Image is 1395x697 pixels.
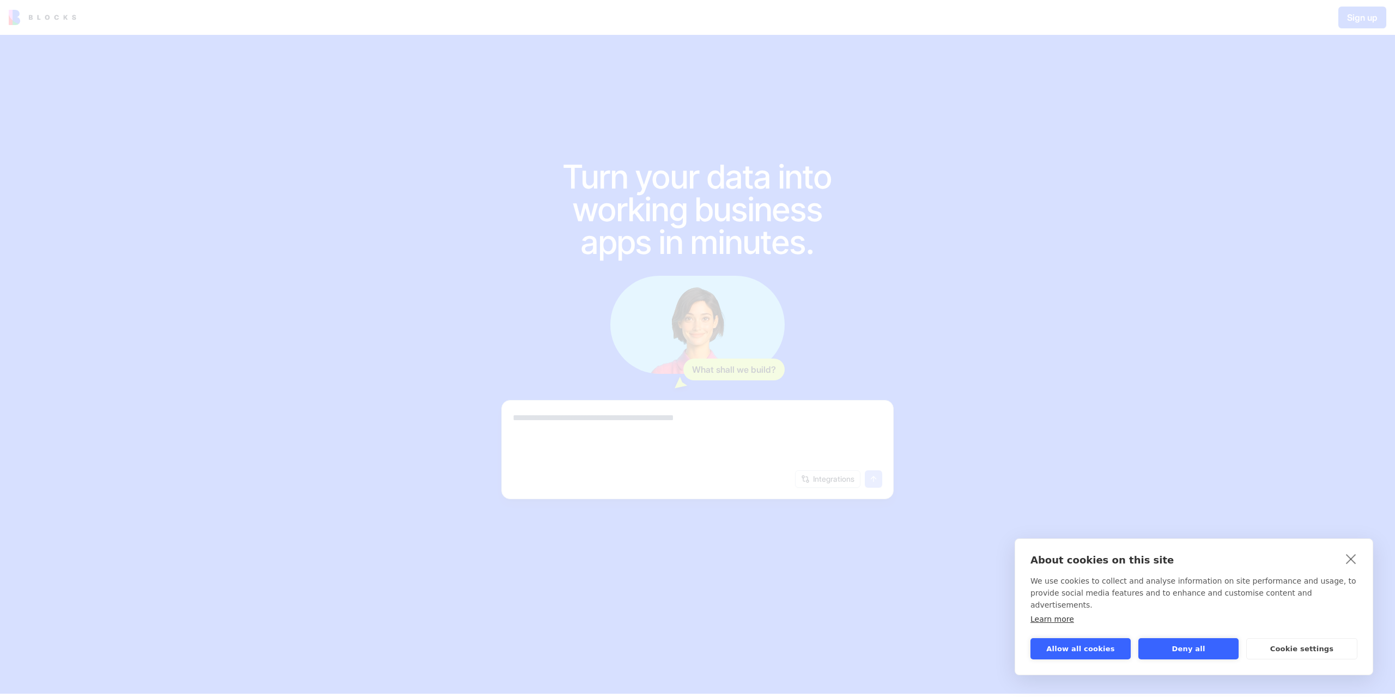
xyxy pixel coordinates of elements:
button: Allow all cookies [1030,638,1131,659]
button: Deny all [1138,638,1239,659]
button: Cookie settings [1246,638,1357,659]
a: close [1343,550,1360,567]
p: We use cookies to collect and analyse information on site performance and usage, to provide socia... [1030,575,1357,611]
strong: About cookies on this site [1030,554,1174,566]
a: Learn more [1030,615,1074,623]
